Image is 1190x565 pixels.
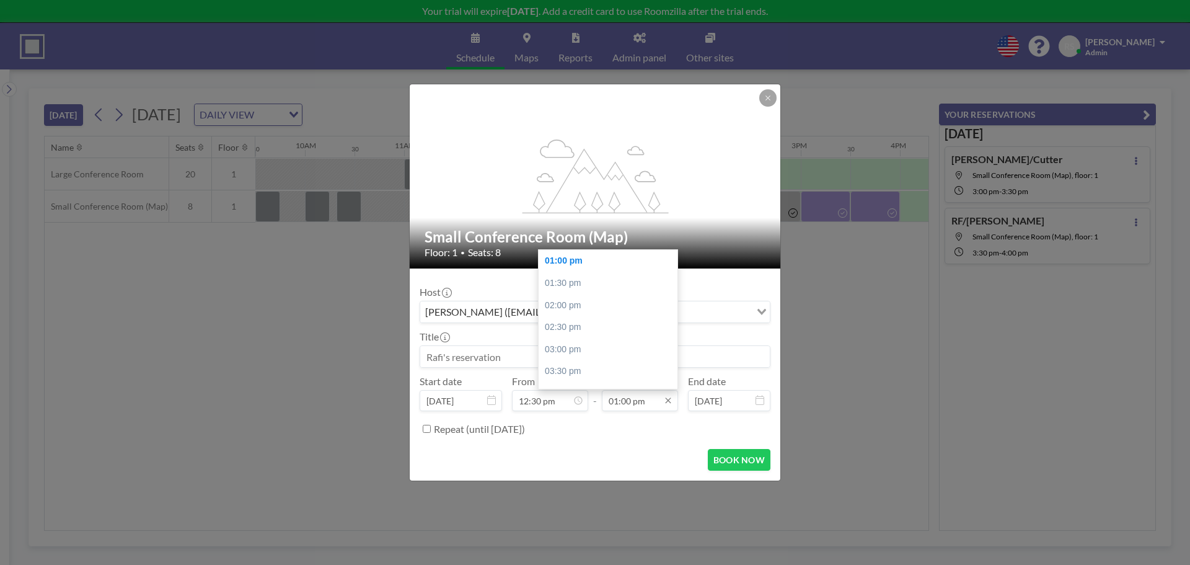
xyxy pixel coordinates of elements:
span: [PERSON_NAME] ([EMAIL_ADDRESS][DOMAIN_NAME]) [423,304,677,320]
input: Rafi's reservation [420,346,770,367]
div: 01:00 pm [539,250,684,272]
label: Title [420,331,449,343]
div: 02:30 pm [539,316,684,339]
div: 04:00 pm [539,383,684,405]
label: Start date [420,375,462,388]
label: From [512,375,535,388]
label: Repeat (until [DATE]) [434,423,525,435]
span: Floor: 1 [425,246,457,259]
span: Seats: 8 [468,246,501,259]
input: Search for option [679,304,749,320]
label: Host [420,286,451,298]
div: 01:30 pm [539,272,684,295]
button: BOOK NOW [708,449,770,471]
div: 03:00 pm [539,339,684,361]
g: flex-grow: 1.2; [522,138,669,213]
div: Search for option [420,301,770,323]
label: End date [688,375,726,388]
div: 03:30 pm [539,360,684,383]
h2: Small Conference Room (Map) [425,228,767,246]
span: • [461,248,465,257]
div: 02:00 pm [539,295,684,317]
span: - [593,380,597,407]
